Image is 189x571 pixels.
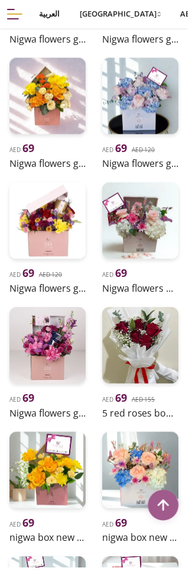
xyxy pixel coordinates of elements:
span: 69 [116,267,128,282]
span: 69 [22,518,34,533]
span: AED [9,523,34,531]
span: AED [103,398,128,406]
span: AED [9,147,34,155]
img: uae-gifts-Nigwa Flowers Gift style.4 [9,183,86,260]
a: uae-gifts-Nigwa Flowers box for occasions 1AED 69Nigwa flowers box for occasions 1 [98,179,184,297]
h2: Nigwa flowers gift style6 [103,32,180,46]
h2: Nigwa flowers gift style.3 [103,157,180,172]
img: uae-gifts-Nigwa Flowers Gift style.3 [103,58,180,135]
span: 69 [116,393,128,407]
h2: nigwa box new style 5 [9,534,86,548]
h2: Nigwa flowers gift style2 [9,32,86,46]
img: uae-gifts-5 Red Roses Bouquet [103,309,180,386]
span: AED [9,398,34,406]
img: uae-gifts-Nigwa Flowers Gift style8 [9,309,86,386]
a: uae-gifts-Nigwa Flowers Gift style.3AED 69AED 120Nigwa flowers gift style.3 [98,53,184,172]
h2: 5 red roses bouquet [103,408,180,422]
span: العربية [39,8,60,20]
button: [GEOGRAPHIC_DATA] [74,8,167,20]
img: uae-gifts-Nigwa Flowers Gift style5 [9,58,86,135]
a: uae-gifts-Nigwa Flowers Gift style5AED 69Nigwa flowers gift style5 [5,53,91,172]
a: uae-gifts-Nigwa Flowers Gift style.4AED 69AED 120Nigwa flowers gift style.4 [5,179,91,297]
a: uae-gifts-nigwa box new style 5AED 69nigwa box new style 5 [5,430,91,548]
h2: Nigwa flowers box for occasions 1 [103,283,180,297]
h2: Nigwa flowers gift style8 [9,408,86,422]
h2: Nigwa flowers gift style5 [9,157,86,172]
span: AED [103,21,128,30]
img: uae-gifts-nigwa box new style 5 [9,434,86,511]
span: AED [9,272,34,280]
del: AED 120 [39,21,63,30]
a: uae-gifts-Nigwa Flowers Gift style8AED 69Nigwa flowers gift style8 [5,304,91,422]
img: uae-gifts-Nigwa Flowers box for occasions 1 [103,183,180,260]
a: uae-gifts-nigwa box new style 4AED 69nigwa box new style 4 [98,430,184,548]
img: uae-gifts-nigwa box new style 4 [103,434,180,511]
h2: Nigwa flowers gift style.4 [9,283,86,297]
span: AED [9,21,34,30]
del: AED 120 [132,147,156,155]
span: 69 [116,17,128,31]
span: [GEOGRAPHIC_DATA] [80,8,158,20]
span: 69 [116,518,128,533]
span: 69 [22,267,34,282]
span: 69 [22,142,34,156]
h2: nigwa box new style 4 [103,534,180,548]
span: 69 [22,17,34,31]
button: Scroll to top [149,493,180,524]
del: AED 120 [39,272,63,280]
del: AED 155 [132,398,156,406]
span: AED [103,523,128,531]
a: uae-gifts-5 Red Roses BouquetAED 69AED 1555 red roses bouquet [98,304,184,422]
span: AED [103,272,128,280]
span: 69 [22,393,34,407]
span: 69 [116,142,128,156]
span: AED [103,147,128,155]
